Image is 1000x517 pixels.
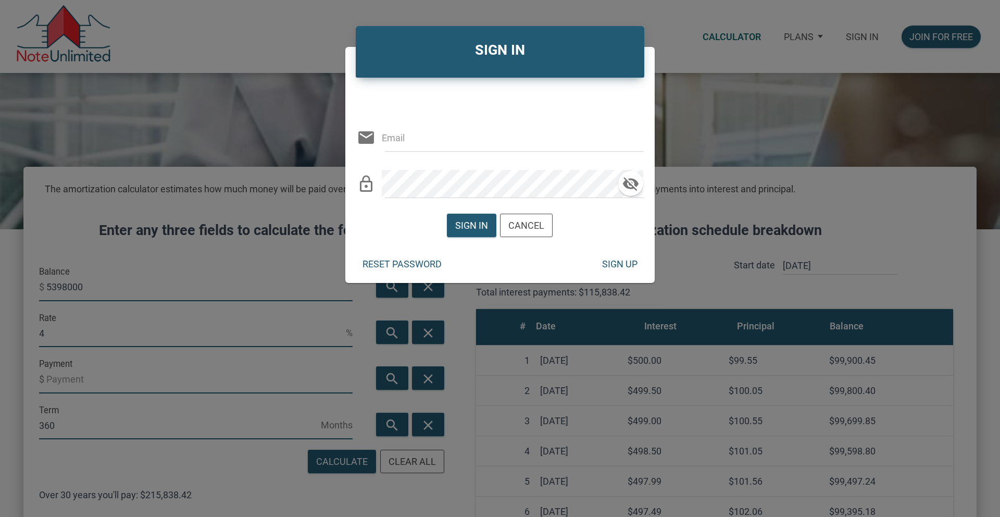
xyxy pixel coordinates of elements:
[362,257,442,271] div: Reset password
[447,214,496,237] button: Sign in
[455,218,488,232] div: Sign in
[500,214,553,237] button: Cancel
[357,175,376,193] i: lock_outline
[602,257,637,271] div: Sign up
[357,128,376,147] i: email
[355,253,449,275] button: Reset password
[508,218,544,232] div: Cancel
[382,124,624,152] input: Email
[594,253,645,275] button: Sign up
[364,40,637,61] h4: SIGN IN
